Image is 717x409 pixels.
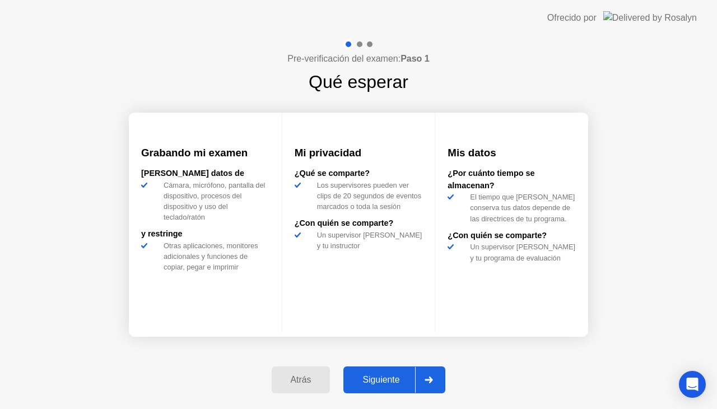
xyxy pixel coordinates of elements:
[547,11,597,25] div: Ofrecido por
[347,375,415,385] div: Siguiente
[603,11,697,24] img: Delivered by Rosalyn
[141,228,269,240] div: y restringe
[448,168,576,192] div: ¿Por cuánto tiempo se almacenan?
[295,217,423,230] div: ¿Con quién se comparte?
[343,366,445,393] button: Siguiente
[141,168,269,180] div: [PERSON_NAME] datos de
[448,145,576,161] h3: Mis datos
[448,230,576,242] div: ¿Con quién se comparte?
[275,375,327,385] div: Atrás
[679,371,706,398] div: Open Intercom Messenger
[159,240,269,273] div: Otras aplicaciones, monitores adicionales y funciones de copiar, pegar e imprimir
[465,241,576,263] div: Un supervisor [PERSON_NAME] y tu programa de evaluación
[141,145,269,161] h3: Grabando mi examen
[313,180,423,212] div: Los supervisores pueden ver clips de 20 segundos de eventos marcados o toda la sesión
[401,54,430,63] b: Paso 1
[313,230,423,251] div: Un supervisor [PERSON_NAME] y tu instructor
[309,68,408,95] h1: Qué esperar
[272,366,330,393] button: Atrás
[295,145,423,161] h3: Mi privacidad
[159,180,269,223] div: Cámara, micrófono, pantalla del dispositivo, procesos del dispositivo y uso del teclado/ratón
[295,168,423,180] div: ¿Qué se comparte?
[465,192,576,224] div: El tiempo que [PERSON_NAME] conserva tus datos depende de las directrices de tu programa.
[287,52,429,66] h4: Pre-verificación del examen:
